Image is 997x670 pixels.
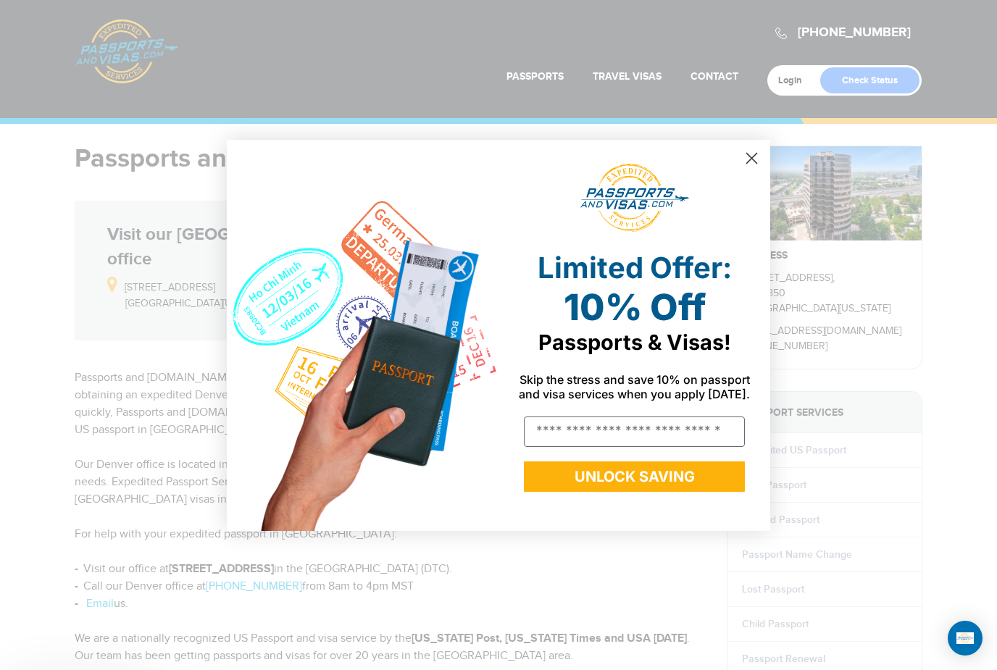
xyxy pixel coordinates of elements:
span: Limited Offer: [538,250,732,285]
div: Open Intercom Messenger [948,621,983,656]
button: UNLOCK SAVING [524,461,745,492]
span: Skip the stress and save 10% on passport and visa services when you apply [DATE]. [519,372,750,401]
span: 10% Off [564,285,706,329]
span: Passports & Visas! [538,330,731,355]
img: passports and visas [580,164,689,232]
img: de9cda0d-0715-46ca-9a25-073762a91ba7.png [227,140,498,531]
button: Close dialog [739,146,764,171]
